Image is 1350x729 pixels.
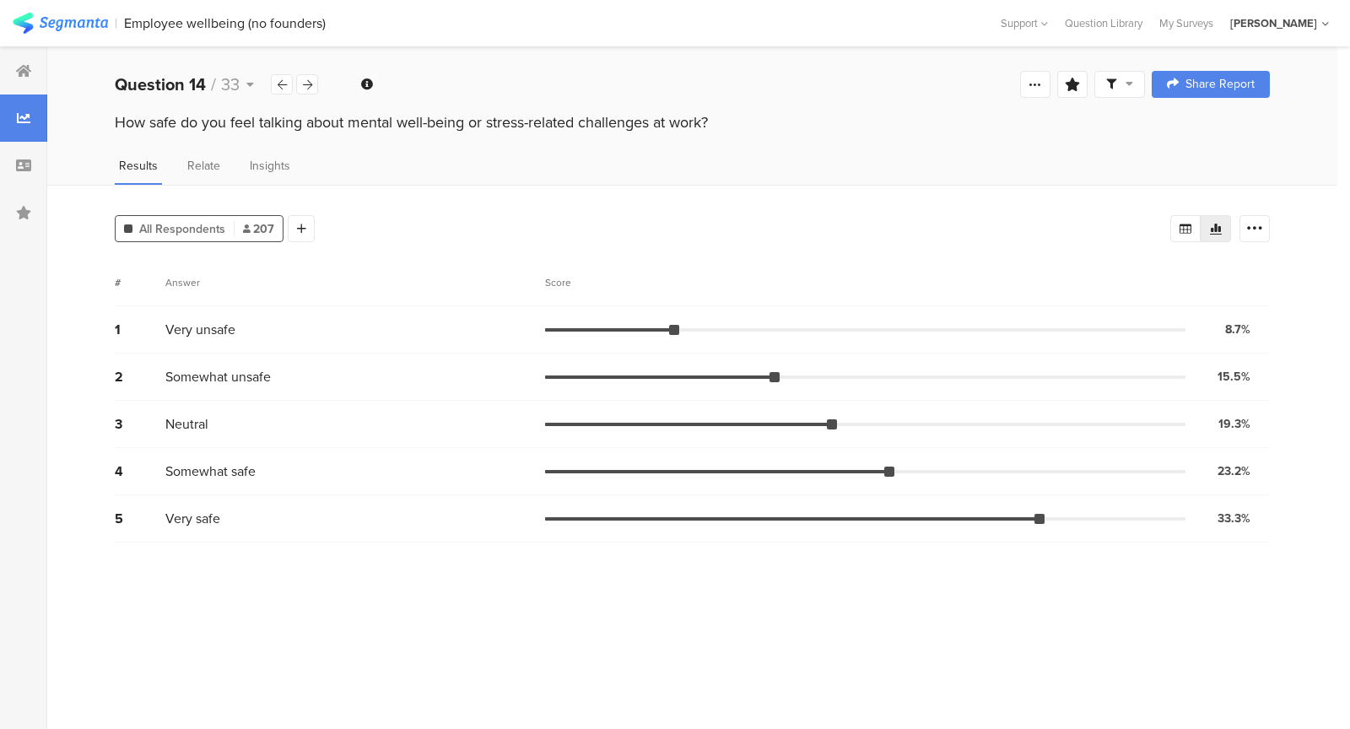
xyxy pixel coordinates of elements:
div: 15.5% [1218,368,1250,386]
span: Insights [250,157,290,175]
div: 1 [115,320,165,339]
span: Somewhat safe [165,462,256,481]
div: 4 [115,462,165,481]
span: Somewhat unsafe [165,367,271,386]
div: Employee wellbeing (no founders) [124,15,326,31]
div: | [115,13,117,33]
div: 8.7% [1225,321,1250,338]
span: Very unsafe [165,320,235,339]
div: 19.3% [1218,415,1250,433]
div: 3 [115,414,165,434]
div: 33.3% [1218,510,1250,527]
span: Results [119,157,158,175]
a: My Surveys [1151,15,1222,31]
div: How safe do you feel talking about mental well-being or stress-related challenges at work? [115,111,1270,133]
span: Relate [187,157,220,175]
div: Support [1001,10,1048,36]
div: 5 [115,509,165,528]
span: Neutral [165,414,208,434]
span: Very safe [165,509,220,528]
span: 207 [243,220,274,238]
a: Question Library [1056,15,1151,31]
b: Question 14 [115,72,206,97]
div: 23.2% [1218,462,1250,480]
div: Score [545,275,580,290]
div: # [115,275,165,290]
div: Answer [165,275,200,290]
div: 2 [115,367,165,386]
span: All Respondents [139,220,225,238]
div: [PERSON_NAME] [1230,15,1317,31]
img: segmanta logo [13,13,108,34]
span: 33 [221,72,240,97]
span: / [211,72,216,97]
span: Share Report [1185,78,1255,90]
